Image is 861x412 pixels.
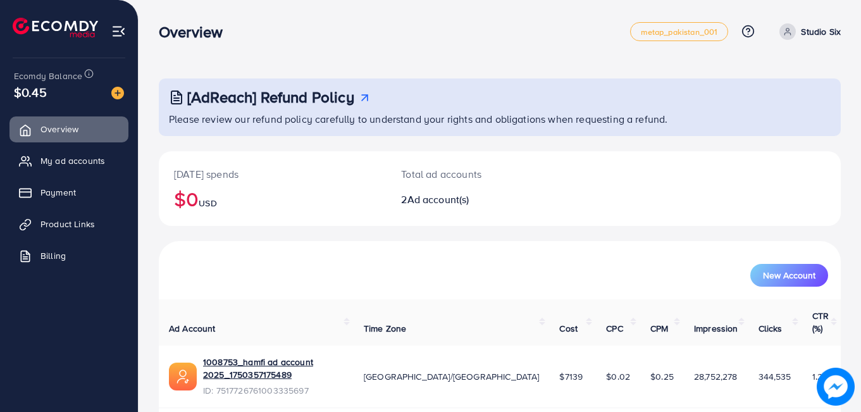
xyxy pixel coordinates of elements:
[13,18,98,37] img: logo
[821,371,851,402] img: image
[9,148,128,173] a: My ad accounts
[606,322,623,335] span: CPC
[606,370,630,383] span: $0.02
[159,23,233,41] h3: Overview
[694,322,738,335] span: Impression
[750,264,828,287] button: New Account
[40,186,76,199] span: Payment
[759,322,783,335] span: Clicks
[630,22,729,41] a: metap_pakistan_001
[407,192,469,206] span: Ad account(s)
[40,123,78,135] span: Overview
[169,363,197,390] img: ic-ads-acc.e4c84228.svg
[203,384,344,397] span: ID: 7517726761003335697
[364,370,540,383] span: [GEOGRAPHIC_DATA]/[GEOGRAPHIC_DATA]
[111,87,124,99] img: image
[559,370,583,383] span: $7139
[199,197,216,209] span: USD
[801,24,841,39] p: Studio Six
[774,23,841,40] a: Studio Six
[9,180,128,205] a: Payment
[694,370,738,383] span: 28,752,278
[14,70,82,82] span: Ecomdy Balance
[364,322,406,335] span: Time Zone
[650,370,674,383] span: $0.25
[759,370,791,383] span: 344,535
[174,166,371,182] p: [DATE] spends
[763,271,815,280] span: New Account
[174,187,371,211] h2: $0
[559,322,578,335] span: Cost
[14,83,47,101] span: $0.45
[203,356,344,382] a: 1008753_hamfi ad account 2025_1750357175489
[812,370,822,383] span: 1.2
[169,111,833,127] p: Please review our refund policy carefully to understand your rights and obligations when requesti...
[401,194,542,206] h2: 2
[9,243,128,268] a: Billing
[401,166,542,182] p: Total ad accounts
[169,322,216,335] span: Ad Account
[812,309,829,335] span: CTR (%)
[650,322,668,335] span: CPM
[111,24,126,39] img: menu
[641,28,718,36] span: metap_pakistan_001
[40,154,105,167] span: My ad accounts
[187,88,354,106] h3: [AdReach] Refund Policy
[9,116,128,142] a: Overview
[40,249,66,262] span: Billing
[9,211,128,237] a: Product Links
[40,218,95,230] span: Product Links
